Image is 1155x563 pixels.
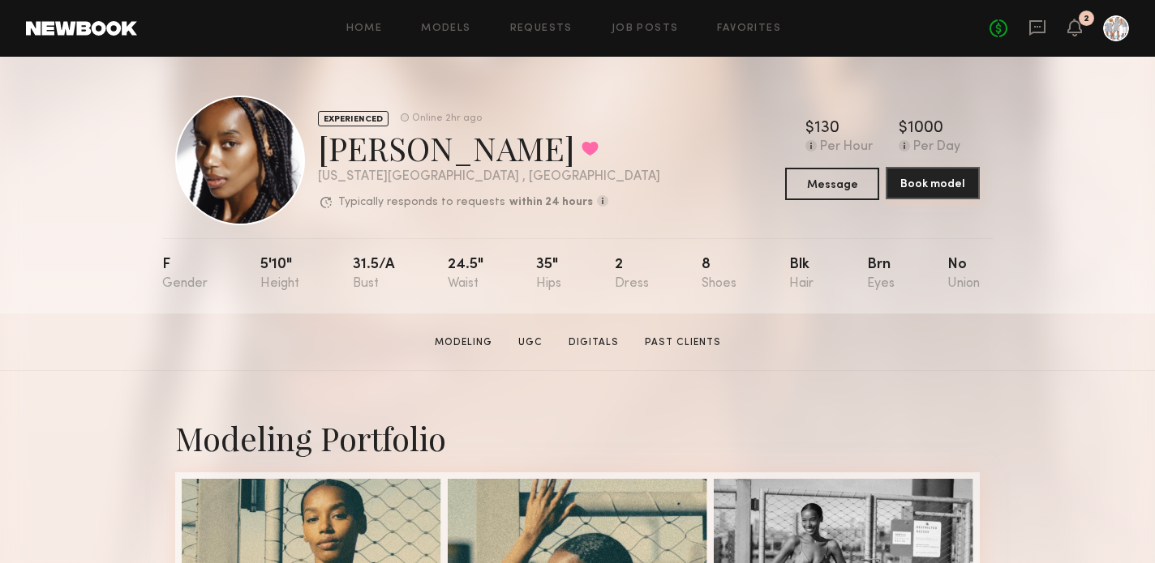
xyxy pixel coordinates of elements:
[512,335,549,350] a: UGC
[612,23,679,34] a: Job Posts
[820,140,873,155] div: Per Hour
[412,113,482,124] div: Online 2hr ago
[1084,15,1089,23] div: 2
[338,197,505,208] p: Typically responds to requests
[913,140,960,155] div: Per Day
[318,111,389,126] div: EXPERIENCED
[867,258,895,291] div: Brn
[421,23,470,34] a: Models
[805,121,814,137] div: $
[947,258,980,291] div: No
[536,258,561,291] div: 35"
[318,170,660,184] div: [US_STATE][GEOGRAPHIC_DATA] , [GEOGRAPHIC_DATA]
[346,23,383,34] a: Home
[789,258,814,291] div: Blk
[908,121,943,137] div: 1000
[886,167,980,199] button: Book model
[886,168,980,200] a: Book model
[353,258,395,291] div: 31.5/a
[175,416,980,459] div: Modeling Portfolio
[899,121,908,137] div: $
[785,168,879,200] button: Message
[162,258,208,291] div: F
[615,258,649,291] div: 2
[717,23,781,34] a: Favorites
[448,258,483,291] div: 24.5"
[702,258,736,291] div: 8
[510,23,573,34] a: Requests
[814,121,839,137] div: 130
[509,197,593,208] b: within 24 hours
[318,126,660,169] div: [PERSON_NAME]
[428,335,499,350] a: Modeling
[260,258,299,291] div: 5'10"
[638,335,728,350] a: Past Clients
[562,335,625,350] a: Digitals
